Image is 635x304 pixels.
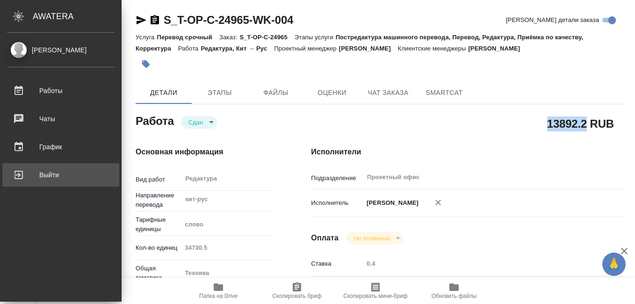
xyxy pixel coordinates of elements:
[2,107,119,130] a: Чаты
[149,14,160,26] button: Скопировать ссылку
[428,192,448,213] button: Удалить исполнителя
[2,135,119,159] a: График
[311,198,363,208] p: Исполнитель
[258,278,336,304] button: Скопировать бриф
[7,168,115,182] div: Выйти
[157,34,219,41] p: Перевод срочный
[136,215,181,234] p: Тарифные единицы
[181,116,217,129] div: Сдан
[199,293,238,299] span: Папка на Drive
[468,45,527,52] p: [PERSON_NAME]
[197,87,242,99] span: Этапы
[181,241,274,254] input: Пустое поле
[179,278,258,304] button: Папка на Drive
[164,14,293,26] a: S_T-OP-C-24965-WK-004
[415,278,493,304] button: Обновить файлы
[432,293,477,299] span: Обновить файлы
[136,34,157,41] p: Услуга
[141,87,186,99] span: Детали
[136,264,181,282] p: Общая тематика
[506,15,599,25] span: [PERSON_NAME] детали заказа
[2,163,119,187] a: Выйти
[2,79,119,102] a: Работы
[339,45,398,52] p: [PERSON_NAME]
[136,191,181,210] p: Направление перевода
[274,45,339,52] p: Проектный менеджер
[366,87,411,99] span: Чат заказа
[398,45,469,52] p: Клиентские менеджеры
[136,34,583,52] p: Постредактура машинного перевода, Перевод, Редактура, Приёмка по качеству, Корректура
[136,146,274,158] h4: Основная информация
[422,87,467,99] span: SmartCat
[136,54,156,74] button: Добавить тэг
[7,140,115,154] div: График
[346,232,404,245] div: Сдан
[602,253,626,276] button: 🙏
[351,234,392,242] button: Не оплачена
[7,112,115,126] div: Чаты
[311,174,363,183] p: Подразделение
[186,118,206,126] button: Сдан
[7,84,115,98] div: Работы
[33,7,122,26] div: AWATERA
[181,265,274,281] div: Техника
[253,87,298,99] span: Файлы
[343,293,407,299] span: Скопировать мини-бриф
[239,34,294,41] p: S_T-OP-C-24965
[181,217,274,232] div: слово
[136,175,181,184] p: Вид работ
[136,243,181,253] p: Кол-во единиц
[363,257,599,270] input: Пустое поле
[136,14,147,26] button: Скопировать ссылку для ЯМессенджера
[272,293,321,299] span: Скопировать бриф
[310,87,354,99] span: Оценки
[547,116,614,131] h2: 13892.2 RUB
[311,259,363,268] p: Ставка
[136,112,174,129] h2: Работа
[178,45,201,52] p: Работа
[363,198,419,208] p: [PERSON_NAME]
[201,45,274,52] p: Редактура, Кит → Рус
[219,34,239,41] p: Заказ:
[295,34,336,41] p: Этапы услуги
[336,278,415,304] button: Скопировать мини-бриф
[7,45,115,55] div: [PERSON_NAME]
[606,254,622,274] span: 🙏
[311,232,339,244] h4: Оплата
[311,146,625,158] h4: Исполнители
